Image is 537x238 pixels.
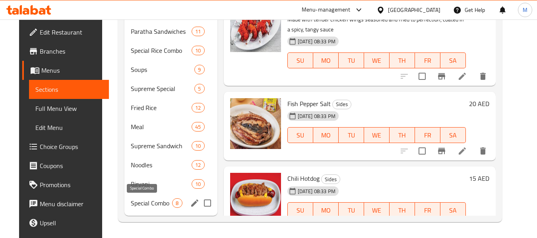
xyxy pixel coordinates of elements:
div: Menu-management [302,5,351,15]
span: [DATE] 08:33 PM [295,112,339,120]
span: TH [393,55,412,66]
span: Edit Restaurant [40,27,103,37]
a: Menus [22,61,109,80]
div: items [192,179,204,189]
button: TH [390,52,415,68]
div: items [194,65,204,74]
span: 9 [195,66,204,74]
span: TH [393,205,412,216]
div: items [194,84,204,93]
div: items [192,141,204,151]
span: Full Menu View [35,104,103,113]
div: Supreme Sandwich [131,141,192,151]
span: Select to update [414,143,430,159]
span: MO [316,205,335,216]
span: [DATE] 08:33 PM [295,38,339,45]
span: Edit Menu [35,123,103,132]
span: Special Rice Combo [131,46,192,55]
span: Menus [41,66,103,75]
span: Meal [131,122,192,132]
span: Sides [333,100,351,109]
a: Promotions [22,175,109,194]
button: FR [415,202,440,218]
div: items [192,160,204,170]
div: items [192,103,204,112]
span: Menu disclaimer [40,199,103,209]
span: 11 [192,28,204,35]
button: SU [287,202,313,218]
span: Fried Rice [131,103,192,112]
button: FR [415,52,440,68]
span: SU [291,205,310,216]
a: Menu disclaimer [22,194,109,213]
div: Noodles12 [124,155,217,174]
button: Branch-specific-item [432,141,451,161]
span: Upsell [40,218,103,228]
img: Chicken Lollipop [230,1,281,52]
span: 10 [192,142,204,150]
button: TU [339,52,364,68]
span: Special Combo [131,198,172,208]
div: Meal45 [124,117,217,136]
div: Supreme Special5 [124,79,217,98]
button: TH [390,127,415,143]
button: SU [287,52,313,68]
button: SA [440,202,466,218]
span: TU [342,205,361,216]
a: Branches [22,42,109,61]
a: Choice Groups [22,137,109,156]
button: Branch-specific-item [432,67,451,86]
a: Edit Menu [29,118,109,137]
div: items [192,27,204,36]
span: [DATE] 08:33 PM [295,188,339,195]
button: edit [189,197,201,209]
span: SU [291,55,310,66]
span: MO [316,130,335,141]
img: Fish Pepper Salt [230,98,281,149]
a: Edit menu item [458,72,467,81]
span: Choice Groups [40,142,103,151]
button: SA [440,127,466,143]
span: Supreme Special [131,84,194,93]
span: SA [444,205,463,216]
h6: 15 AED [469,173,489,184]
span: Fish Pepper Salt [287,98,331,110]
button: TH [390,202,415,218]
div: Special Rice Combo10 [124,41,217,60]
button: SU [287,127,313,143]
span: 12 [192,161,204,169]
button: TU [339,127,364,143]
div: Supreme Sandwich10 [124,136,217,155]
span: 45 [192,123,204,131]
button: delete [473,141,492,161]
a: Full Menu View [29,99,109,118]
button: WE [364,127,390,143]
button: MO [313,202,339,218]
span: Soups [131,65,194,74]
span: 12 [192,104,204,112]
span: Promotions [40,180,103,190]
span: 5 [195,85,204,93]
span: Noodles [131,160,192,170]
div: items [172,198,182,208]
span: WE [367,55,386,66]
a: Upsell [22,213,109,232]
div: Soups9 [124,60,217,79]
img: Chili Hotdog [230,173,281,224]
p: Made with tender chicken wings seasoned and fried to perfection, coated in a spicy, tangy sauce [287,15,466,35]
div: Sides [321,174,340,184]
span: Select to update [414,68,430,85]
span: Chili Hotdog [287,172,320,184]
button: SA [440,52,466,68]
button: TU [339,202,364,218]
span: 8 [173,199,182,207]
span: Coupons [40,161,103,170]
span: SA [444,130,463,141]
span: 10 [192,47,204,54]
a: Coupons [22,156,109,175]
div: items [192,122,204,132]
div: items [192,46,204,55]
